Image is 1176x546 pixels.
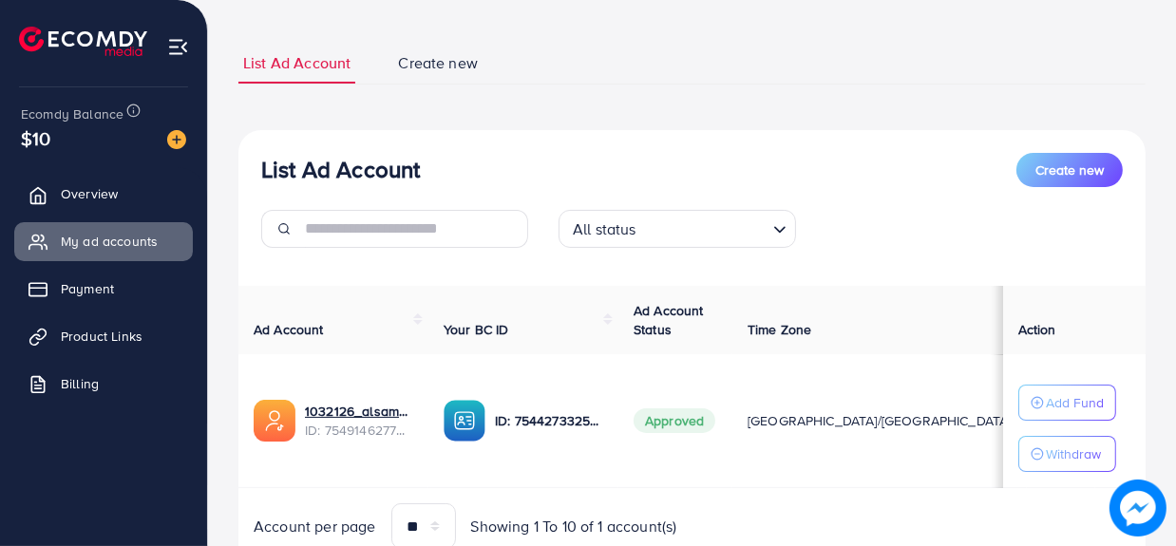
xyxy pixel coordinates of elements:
[559,210,796,248] div: Search for option
[444,320,509,339] span: Your BC ID
[61,232,158,251] span: My ad accounts
[634,408,715,433] span: Approved
[19,27,147,56] img: logo
[167,36,189,58] img: menu
[1018,385,1116,421] button: Add Fund
[21,124,50,152] span: $10
[243,52,351,74] span: List Ad Account
[61,279,114,298] span: Payment
[14,365,193,403] a: Billing
[1046,391,1104,414] p: Add Fund
[254,400,295,442] img: ic-ads-acc.e4c84228.svg
[642,212,766,243] input: Search for option
[1016,153,1123,187] button: Create new
[167,130,186,149] img: image
[1046,442,1101,465] p: Withdraw
[634,301,704,339] span: Ad Account Status
[398,52,478,74] span: Create new
[305,421,413,440] span: ID: 7549146277011783681
[1035,160,1104,179] span: Create new
[14,270,193,308] a: Payment
[61,327,142,346] span: Product Links
[569,216,640,243] span: All status
[471,516,677,537] span: Showing 1 To 10 of 1 account(s)
[61,374,99,393] span: Billing
[748,411,1012,430] span: [GEOGRAPHIC_DATA]/[GEOGRAPHIC_DATA]
[61,184,118,203] span: Overview
[14,317,193,355] a: Product Links
[21,104,123,123] span: Ecomdy Balance
[495,409,603,432] p: ID: 7544273325239648263
[1110,480,1167,537] img: image
[1018,320,1056,339] span: Action
[254,320,324,339] span: Ad Account
[1018,436,1116,472] button: Withdraw
[14,175,193,213] a: Overview
[254,516,376,537] span: Account per page
[748,320,811,339] span: Time Zone
[444,400,485,442] img: ic-ba-acc.ded83a64.svg
[261,156,420,183] h3: List Ad Account
[305,402,413,421] a: 1032126_alsamadcollections_1757672616411
[14,222,193,260] a: My ad accounts
[305,402,413,441] div: <span class='underline'>1032126_alsamadcollections_1757672616411</span></br>7549146277011783681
